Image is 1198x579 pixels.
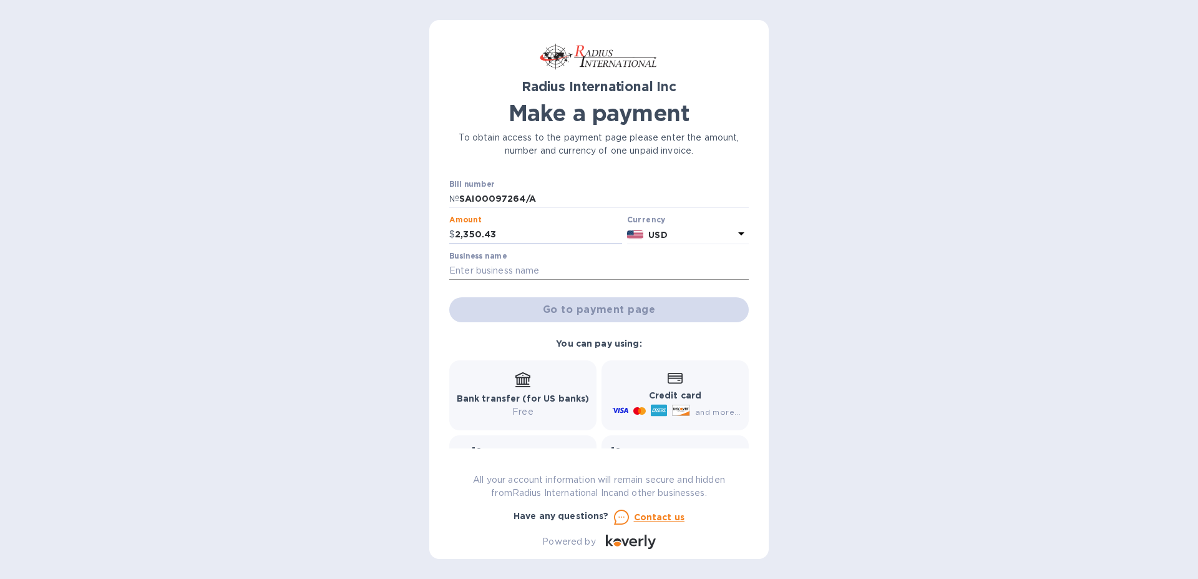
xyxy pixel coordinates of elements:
input: 0.00 [455,225,622,244]
b: USD [648,230,667,240]
span: and more... [695,407,741,417]
h1: Make a payment [449,100,749,126]
label: Bill number [449,181,494,188]
b: Credit card [649,390,701,400]
b: Bank transfer (for US banks) [457,393,590,403]
b: Have any questions? [514,511,609,521]
label: Business name [449,252,507,260]
img: USD [627,230,644,239]
p: Free [457,405,590,418]
p: $ [449,228,455,241]
p: Powered by [542,535,595,548]
p: All your account information will remain secure and hidden from Radius International Inc and othe... [449,473,749,500]
label: Amount [449,217,481,224]
p: To obtain access to the payment page please enter the amount, number and currency of one unpaid i... [449,131,749,157]
input: Enter bill number [459,190,749,209]
input: Enter business name [449,262,749,280]
b: Currency [627,215,666,224]
b: You can pay using: [556,339,641,349]
b: Radius International Inc [522,79,676,94]
p: № [449,192,459,205]
u: Contact us [634,512,685,522]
